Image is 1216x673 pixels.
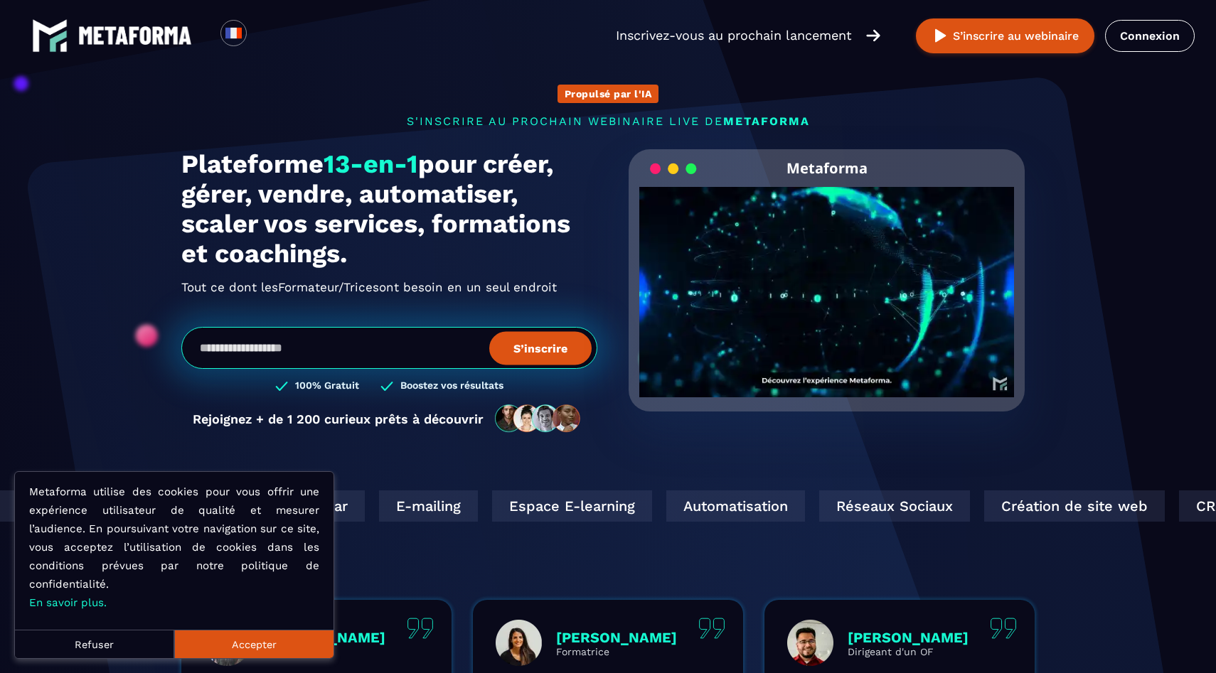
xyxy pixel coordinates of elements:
img: logo [32,18,68,53]
video: Your browser does not support the video tag. [639,187,1014,374]
img: quote [698,618,725,639]
img: profile [787,620,833,666]
span: Formateur/Trices [278,276,379,298]
p: [PERSON_NAME] [848,629,969,646]
p: Inscrivez-vous au prochain lancement [616,26,852,45]
div: Création de site web [978,490,1158,522]
p: Rejoignez + de 1 200 curieux prêts à découvrir [193,411,484,426]
input: Search for option [259,27,270,44]
button: Accepter [174,630,334,658]
p: Propulsé par l'IA [565,88,652,99]
div: E-mailing [373,490,471,522]
div: Espace E-learning [486,490,646,522]
a: En savoir plus. [29,596,107,609]
div: Search for option [247,20,282,51]
button: Refuser [15,630,174,658]
div: Automatisation [660,490,799,522]
img: quote [407,618,434,639]
h3: Boostez vos résultats [400,379,503,393]
img: loading [650,162,697,176]
button: S’inscrire [489,331,592,365]
span: 13-en-1 [324,149,418,179]
a: Connexion [1105,20,1195,52]
img: community-people [491,404,586,434]
p: s'inscrire au prochain webinaire live de [181,114,1035,128]
div: Réseaux Sociaux [813,490,964,522]
p: Metaforma utilise des cookies pour vous offrir une expérience utilisateur de qualité et mesurer l... [29,483,319,612]
button: S’inscrire au webinaire [916,18,1094,53]
p: Formatrice [556,646,677,657]
h2: Metaforma [786,149,868,187]
div: Webinar [268,490,358,522]
img: quote [990,618,1017,639]
p: [PERSON_NAME] [556,629,677,646]
img: logo [78,26,192,45]
h2: Tout ce dont les ont besoin en un seul endroit [181,276,597,298]
h3: 100% Gratuit [295,379,359,393]
h1: Plateforme pour créer, gérer, vendre, automatiser, scaler vos services, formations et coachings. [181,149,597,269]
img: checked [380,379,393,393]
p: Dirigeant d'un OF [848,646,969,657]
img: play [932,27,949,45]
span: METAFORMA [723,114,810,128]
img: profile [496,620,542,666]
img: arrow-right [866,28,880,43]
img: fr [225,24,242,42]
img: checked [275,379,288,393]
